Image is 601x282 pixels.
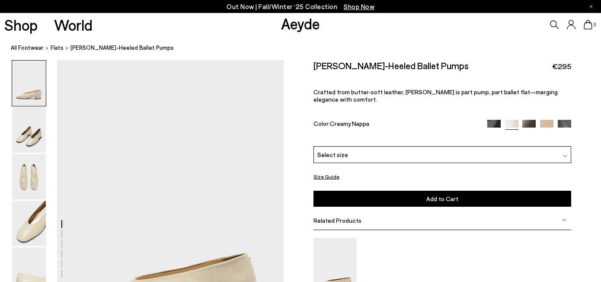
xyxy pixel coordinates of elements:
a: 0 [584,20,592,29]
span: Related Products [313,217,361,224]
h2: [PERSON_NAME]-Heeled Ballet Pumps [313,60,469,71]
span: 0 [592,22,597,27]
div: Color: [313,120,479,130]
span: Creamy Nappa [330,120,369,127]
span: [PERSON_NAME]-Heeled Ballet Pumps [70,43,174,52]
a: Aeyde [281,14,320,32]
span: Select size [317,150,348,159]
span: flats [51,44,64,51]
img: Delia Low-Heeled Ballet Pumps - Image 3 [12,154,46,199]
span: €295 [552,61,571,72]
span: Navigate to /collections/new-in [344,3,374,10]
img: Delia Low-Heeled Ballet Pumps - Image 2 [12,107,46,153]
a: flats [51,43,64,52]
img: svg%3E [563,154,567,158]
span: Crafted from butter-soft leather, [PERSON_NAME] is part pump, part ballet flat—merging elegance w... [313,88,558,103]
a: Shop [4,17,38,32]
p: Out Now | Fall/Winter ‘25 Collection [227,1,374,12]
a: All Footwear [11,43,44,52]
button: Add to Cart [313,191,571,207]
img: svg%3E [562,218,566,222]
nav: breadcrumb [11,36,601,60]
a: World [54,17,93,32]
img: Delia Low-Heeled Ballet Pumps - Image 4 [12,201,46,246]
button: Size Guide [313,171,339,182]
img: Delia Low-Heeled Ballet Pumps - Image 1 [12,61,46,106]
span: Add to Cart [426,195,458,202]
